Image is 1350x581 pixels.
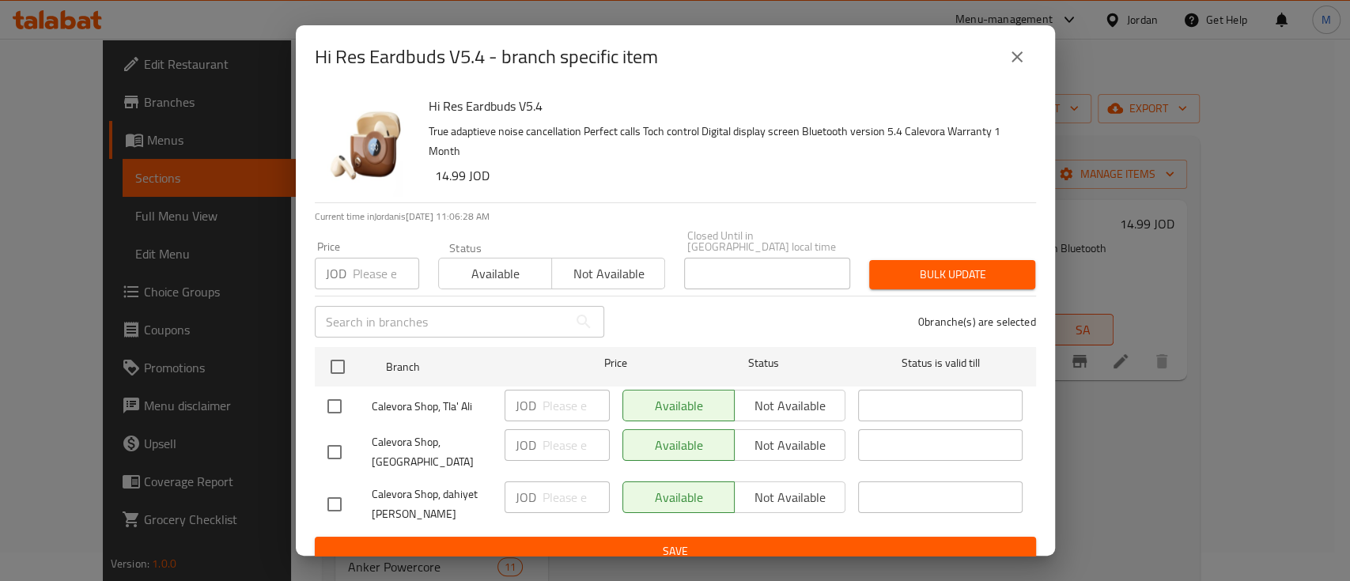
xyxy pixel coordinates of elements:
span: Available [445,262,546,285]
span: Calevora Shop, [GEOGRAPHIC_DATA] [372,432,492,472]
button: close [998,38,1036,76]
p: JOD [516,436,536,455]
input: Please enter price [543,390,610,421]
button: Save [315,537,1036,566]
p: True adaptieve noise cancellation Perfect calls Toch control Digital display screen Bluetooth ver... [429,122,1023,161]
span: Bulk update [882,265,1023,285]
span: Status is valid till [858,353,1023,373]
p: JOD [326,264,346,283]
span: Price [563,353,668,373]
p: 0 branche(s) are selected [918,314,1036,330]
span: Not available [558,262,659,285]
img: Hi Res Eardbuds V5.4 [315,95,416,196]
button: Not available [551,258,665,289]
span: Calevora Shop, Tla' Ali [372,397,492,417]
p: JOD [516,396,536,415]
p: JOD [516,488,536,507]
button: Available [438,258,552,289]
h6: 14.99 JOD [435,164,1023,187]
h6: Hi Res Eardbuds V5.4 [429,95,1023,117]
span: Save [327,541,1023,561]
input: Please enter price [353,258,419,289]
button: Bulk update [869,260,1035,289]
span: Status [681,353,845,373]
span: Calevora Shop, dahiyet [PERSON_NAME] [372,485,492,524]
h2: Hi Res Eardbuds V5.4 - branch specific item [315,44,658,70]
input: Please enter price [543,429,610,461]
span: Branch [386,357,550,377]
input: Please enter price [543,481,610,513]
input: Search in branches [315,306,568,338]
p: Current time in Jordan is [DATE] 11:06:28 AM [315,209,1036,224]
